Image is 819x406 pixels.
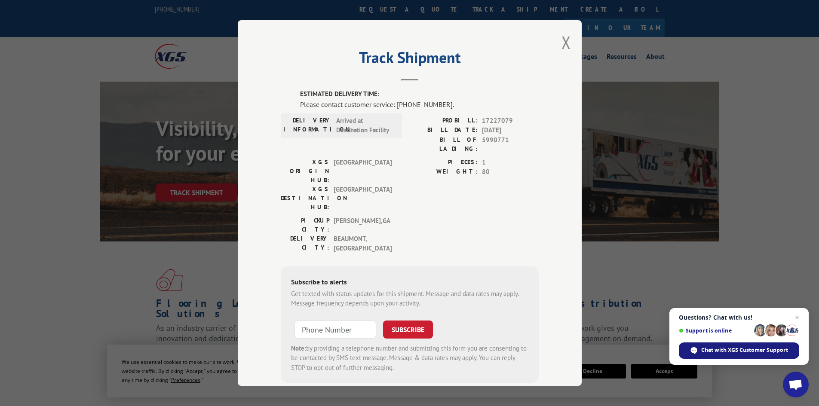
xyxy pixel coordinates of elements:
[334,185,392,212] span: [GEOGRAPHIC_DATA]
[410,158,478,168] label: PIECES:
[334,234,392,253] span: BEAUMONT , [GEOGRAPHIC_DATA]
[291,344,528,373] div: by providing a telephone number and submitting this form you are consenting to be contacted by SM...
[281,234,329,253] label: DELIVERY CITY:
[281,185,329,212] label: XGS DESTINATION HUB:
[679,314,799,321] span: Questions? Chat with us!
[410,167,478,177] label: WEIGHT:
[294,321,376,339] input: Phone Number
[334,216,392,234] span: [PERSON_NAME] , GA
[783,372,809,397] a: Open chat
[291,277,528,289] div: Subscribe to alerts
[701,346,788,354] span: Chat with XGS Customer Support
[291,289,528,308] div: Get texted with status updates for this shipment. Message and data rates may apply. Message frequ...
[300,99,539,110] div: Please contact customer service: [PHONE_NUMBER].
[300,89,539,99] label: ESTIMATED DELIVERY TIME:
[410,135,478,153] label: BILL OF LADING:
[336,116,394,135] span: Arrived at Destination Facility
[482,158,539,168] span: 1
[482,125,539,135] span: [DATE]
[410,116,478,126] label: PROBILL:
[561,31,571,54] button: Close modal
[679,342,799,359] span: Chat with XGS Customer Support
[334,158,392,185] span: [GEOGRAPHIC_DATA]
[291,344,306,352] strong: Note:
[383,321,433,339] button: SUBSCRIBE
[482,135,539,153] span: 5990771
[283,116,332,135] label: DELIVERY INFORMATION:
[281,216,329,234] label: PICKUP CITY:
[482,116,539,126] span: 17227079
[482,167,539,177] span: 80
[281,52,539,68] h2: Track Shipment
[281,158,329,185] label: XGS ORIGIN HUB:
[410,125,478,135] label: BILL DATE:
[679,327,751,334] span: Support is online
